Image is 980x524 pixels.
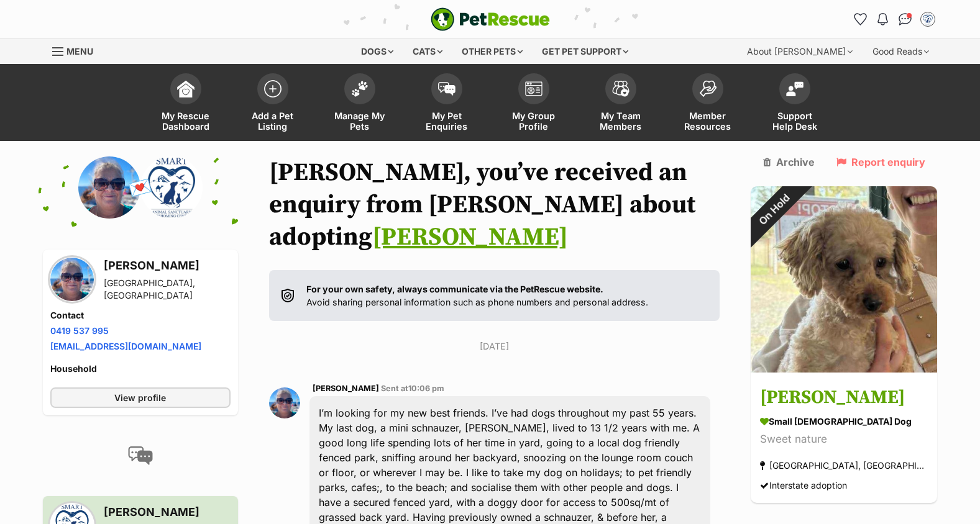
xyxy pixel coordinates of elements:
img: add-pet-listing-icon-0afa8454b4691262ce3f59096e99ab1cd57d4a30225e0717b998d2c9b9846f56.svg [264,80,282,97]
img: dashboard-icon-eb2f2d2d3e046f16d808141f083e7271f6b2e854fb5c12c21221c1fb7104beca.svg [177,80,195,97]
a: My Team Members [577,67,664,141]
a: Support Help Desk [751,67,838,141]
img: conversation-icon-4a6f8262b818ee0b60e3300018af0b2d0b884aa5de6e9bcb8d3d4eeb1a70a7c4.svg [128,446,153,465]
a: Add a Pet Listing [229,67,316,141]
span: Member Resources [680,111,736,132]
a: Member Resources [664,67,751,141]
button: Notifications [873,9,893,29]
div: On Hold [734,169,815,250]
img: chat-41dd97257d64d25036548639549fe6c8038ab92f7586957e7f3b1b290dea8141.svg [899,13,912,25]
h3: [PERSON_NAME] [760,384,928,412]
img: manage-my-pets-icon-02211641906a0b7f246fdf0571729dbe1e7629f14944591b6c1af311fb30b64b.svg [351,81,369,97]
a: Archive [763,156,815,168]
img: logo-e224e6f780fb5917bec1dbf3a21bbac754714ae5b6737aabdf751b685950b380.svg [431,7,550,31]
img: group-profile-icon-3fa3cf56718a62981997c0bc7e787c4b2cf8bcc04b72c1350f741eb67cf2f40e.svg [525,81,543,96]
div: Dogs [352,39,402,64]
span: My Rescue Dashboard [158,111,214,132]
div: [GEOGRAPHIC_DATA], [GEOGRAPHIC_DATA] [104,277,231,302]
img: pet-enquiries-icon-7e3ad2cf08bfb03b45e93fb7055b45f3efa6380592205ae92323e6603595dc1f.svg [438,82,456,96]
div: Interstate adoption [760,477,847,494]
img: SMART Animal Sanctuary & Rehoming Centre profile pic [140,156,203,219]
a: My Pet Enquiries [403,67,490,141]
img: Debbie Quinn profile pic [269,387,300,418]
span: My Team Members [593,111,649,132]
span: Sent at [381,384,444,393]
a: Report enquiry [836,156,925,168]
span: Add a Pet Listing [245,111,301,132]
a: Conversations [895,9,915,29]
span: 💌 [126,174,154,201]
img: Debbie Quinn profile pic [78,156,140,219]
img: member-resources-icon-8e73f808a243e03378d46382f2149f9095a855e16c252ad45f914b54edf8863c.svg [699,80,717,97]
span: My Pet Enquiries [419,111,475,132]
a: [PERSON_NAME] small [DEMOGRAPHIC_DATA] Dog Sweet nature [GEOGRAPHIC_DATA], [GEOGRAPHIC_DATA] Inte... [751,375,937,504]
a: My Group Profile [490,67,577,141]
img: Lorene Cross profile pic [922,13,934,25]
h3: [PERSON_NAME] [104,504,231,521]
a: My Rescue Dashboard [142,67,229,141]
div: [GEOGRAPHIC_DATA], [GEOGRAPHIC_DATA] [760,458,928,474]
span: Menu [66,46,93,56]
h4: Contact [50,309,231,322]
a: PetRescue [431,7,550,31]
a: 0419 537 995 [50,325,109,336]
div: Cats [404,39,451,64]
a: On Hold [751,363,937,375]
p: Avoid sharing personal information such as phone numbers and personal address. [306,282,648,309]
p: [DATE] [269,340,720,353]
ul: Account quick links [851,9,938,29]
a: View profile [50,387,231,408]
a: Manage My Pets [316,67,403,141]
button: My account [918,9,938,29]
img: help-desk-icon-fdf02630f3aa405de69fd3d07c3f3aa587a6932b1a1747fa1d2bba05be0121f9.svg [786,81,804,96]
div: Other pets [453,39,531,64]
span: [PERSON_NAME] [313,384,379,393]
div: Get pet support [533,39,637,64]
img: Toffey [751,186,937,373]
a: Favourites [851,9,871,29]
img: team-members-icon-5396bd8760b3fe7c0b43da4ab00e1e3bb1a5d9ba89233759b79545d2d3fc5d0d.svg [612,81,630,97]
div: Sweet nature [760,431,928,448]
h1: [PERSON_NAME], you’ve received an enquiry from [PERSON_NAME] about adopting [269,156,720,253]
span: Support Help Desk [767,111,823,132]
a: [EMAIL_ADDRESS][DOMAIN_NAME] [50,341,201,351]
div: small [DEMOGRAPHIC_DATA] Dog [760,415,928,428]
h4: Household [50,363,231,375]
h3: [PERSON_NAME] [104,257,231,274]
img: notifications-46538b983faf8c2785f20acdc204bb7945ddae34d4c08c2a6579f10ce5e182be.svg [877,13,887,25]
img: Debbie Quinn profile pic [50,258,94,301]
span: My Group Profile [506,111,562,132]
span: 10:06 pm [408,384,444,393]
a: Menu [52,39,102,61]
span: View profile [114,391,166,404]
a: [PERSON_NAME] [372,222,568,253]
div: About [PERSON_NAME] [738,39,861,64]
span: Manage My Pets [332,111,388,132]
strong: For your own safety, always communicate via the PetRescue website. [306,284,603,294]
div: Good Reads [864,39,938,64]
